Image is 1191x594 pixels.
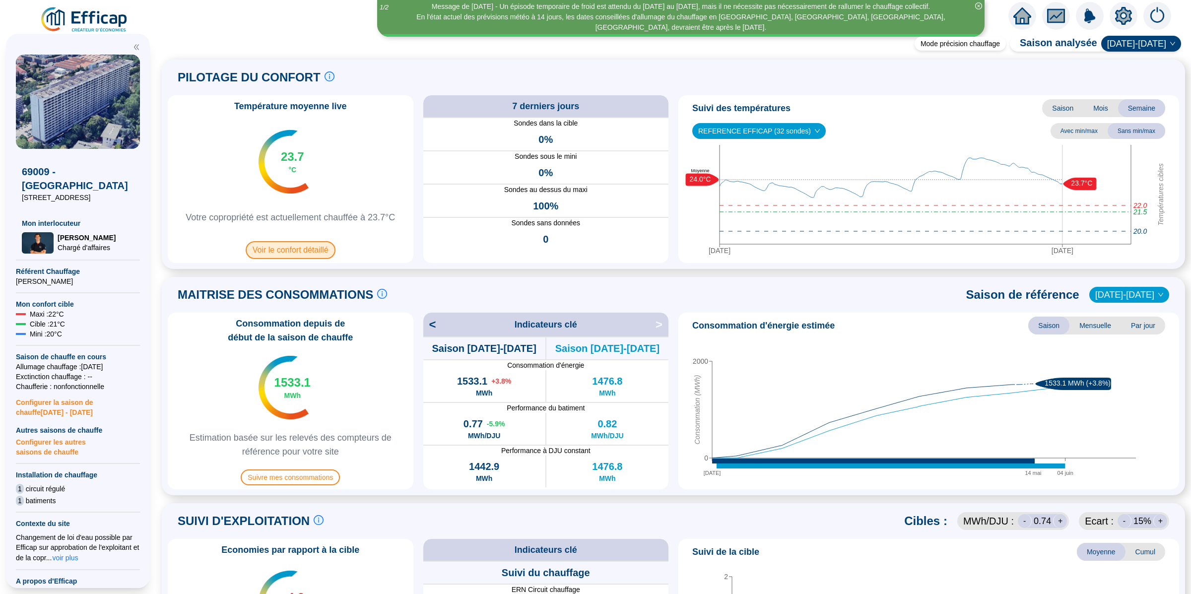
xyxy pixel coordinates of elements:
span: circuit régulé [26,484,65,494]
span: info-circle [325,71,334,81]
span: Estimation basée sur les relevés des compteurs de référence pour votre site [172,431,409,459]
span: 1442.9 [469,460,499,473]
span: 100% [533,199,558,213]
div: Mode précision chauffage [915,37,1006,51]
span: Configurer les autres saisons de chauffe [16,435,140,457]
tspan: [DATE] [709,247,730,255]
div: - [1018,514,1032,528]
span: Suivi du chauffage [502,566,590,580]
span: Chaufferie : non fonctionnelle [16,382,140,392]
img: efficap energie logo [40,6,130,34]
button: voir plus [52,552,78,563]
span: Saison analysée [1010,36,1097,52]
img: alerts [1076,2,1104,30]
span: 0% [538,166,553,180]
span: Mon interlocuteur [22,218,134,228]
span: Référent Chauffage [16,266,140,276]
span: 15 % [1133,514,1151,528]
span: batiments [26,496,56,506]
span: Sondes dans la cible [423,118,669,129]
span: 1 [16,484,24,494]
span: Consommation d'énergie estimée [692,319,835,332]
span: MWh [599,473,615,483]
span: Sans min/max [1108,123,1165,139]
span: down [814,128,820,134]
img: alerts [1143,2,1171,30]
span: 0% [538,132,553,146]
span: Saison [DATE]-[DATE] [555,341,660,355]
span: Configurer la saison de chauffe [DATE] - [DATE] [16,392,140,417]
span: [PERSON_NAME] [16,276,140,286]
span: Performance à DJU constant [423,446,669,456]
span: home [1013,7,1031,25]
span: Moyenne [1077,543,1125,561]
span: < [423,317,436,332]
span: MWh /DJU : [963,514,1014,528]
span: Avec min/max [1051,123,1108,139]
tspan: 0 [704,454,708,462]
span: 2024-2025 [1107,36,1175,51]
tspan: 22.0 [1133,201,1147,209]
span: Economies par rapport à la cible [215,543,365,557]
tspan: Températures cibles [1157,163,1165,226]
div: En l'état actuel des prévisions météo à 14 jours, les dates conseillées d'allumage du chauffage e... [379,12,983,33]
tspan: Consommation (MWh) [693,375,701,445]
span: 1533.1 [457,374,487,388]
img: indicateur températures [259,130,309,194]
span: Suivi de la cible [692,545,759,559]
span: Par jour [1121,317,1165,334]
tspan: 2 [724,573,728,581]
span: Ecart : [1085,514,1114,528]
span: Consommation depuis de début de la saison de chauffe [172,317,409,344]
span: + 3.8 % [491,376,511,386]
span: Saison [1042,99,1083,117]
span: Cible : 21 °C [30,319,65,329]
tspan: 21.5 [1133,208,1147,216]
span: -5.9 % [487,419,505,429]
span: Performance du batiment [423,403,669,413]
span: 7 derniers jours [512,99,579,113]
span: 0.74 [1034,514,1051,528]
span: 0.77 [463,417,483,431]
span: MWh/DJU [468,431,500,441]
span: Cumul [1125,543,1165,561]
span: Sondes au dessus du maxi [423,185,669,195]
span: Mois [1083,99,1118,117]
div: - [1118,514,1131,528]
span: 0.82 [597,417,617,431]
span: voir plus [52,553,78,563]
div: Changement de loi d'eau possible par Efficap sur approbation de l'exploitant et de la copr... [16,532,140,563]
span: Voir le confort détaillé [246,241,335,259]
span: Mini : 20 °C [30,329,62,339]
text: Moyenne [691,168,709,173]
tspan: [DATE] [1052,247,1073,255]
span: 1476.8 [592,460,622,473]
span: 69009 - [GEOGRAPHIC_DATA] [22,165,134,193]
text: 24.0°C [690,175,711,183]
span: MWh [476,388,492,398]
span: Suivre mes consommations [241,469,340,485]
tspan: 2000 [693,357,708,365]
span: Chargé d'affaires [58,243,116,253]
tspan: [DATE] [704,470,721,476]
span: 2023-2024 [1095,287,1163,302]
span: Votre copropriété est actuellement chauffée à 23.7°C [176,210,405,224]
tspan: 04 juin [1057,470,1073,476]
span: double-left [133,44,140,51]
span: Sondes sous le mini [423,151,669,162]
span: [PERSON_NAME] [58,233,116,243]
span: fund [1047,7,1065,25]
span: Consommation d'énergie [423,360,669,370]
i: 1 / 2 [380,3,389,11]
span: Saison [1028,317,1069,334]
div: + [1053,514,1067,528]
span: Autres saisons de chauffe [16,425,140,435]
text: 23.7°C [1071,179,1092,187]
span: PILOTAGE DU CONFORT [178,69,321,85]
div: Message de [DATE] - Un épisode temporaire de froid est attendu du [DATE] au [DATE], mais il ne né... [379,1,983,12]
span: Suivi des températures [692,101,791,115]
span: > [656,317,668,332]
span: MWh [284,391,301,400]
span: MWh [599,388,615,398]
text: 1533.1 MWh (+3.8%) [1045,379,1111,387]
